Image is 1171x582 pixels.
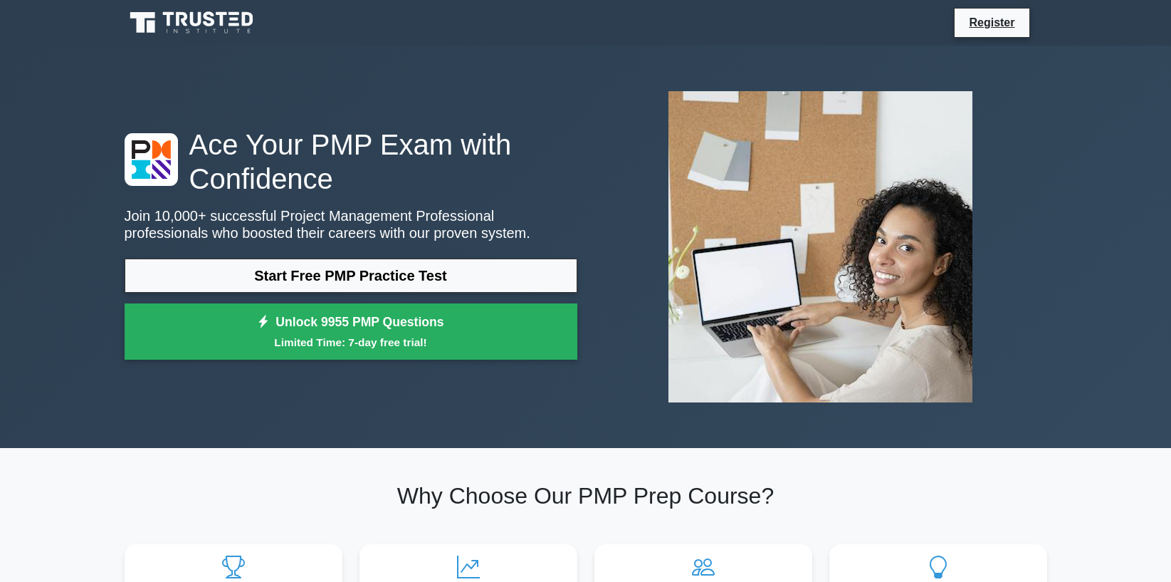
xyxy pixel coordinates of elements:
h2: Why Choose Our PMP Prep Course? [125,482,1047,509]
small: Limited Time: 7-day free trial! [142,334,560,350]
h1: Ace Your PMP Exam with Confidence [125,128,577,196]
p: Join 10,000+ successful Project Management Professional professionals who boosted their careers w... [125,207,577,241]
a: Start Free PMP Practice Test [125,259,577,293]
a: Unlock 9955 PMP QuestionsLimited Time: 7-day free trial! [125,303,577,360]
a: Register [960,14,1023,31]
